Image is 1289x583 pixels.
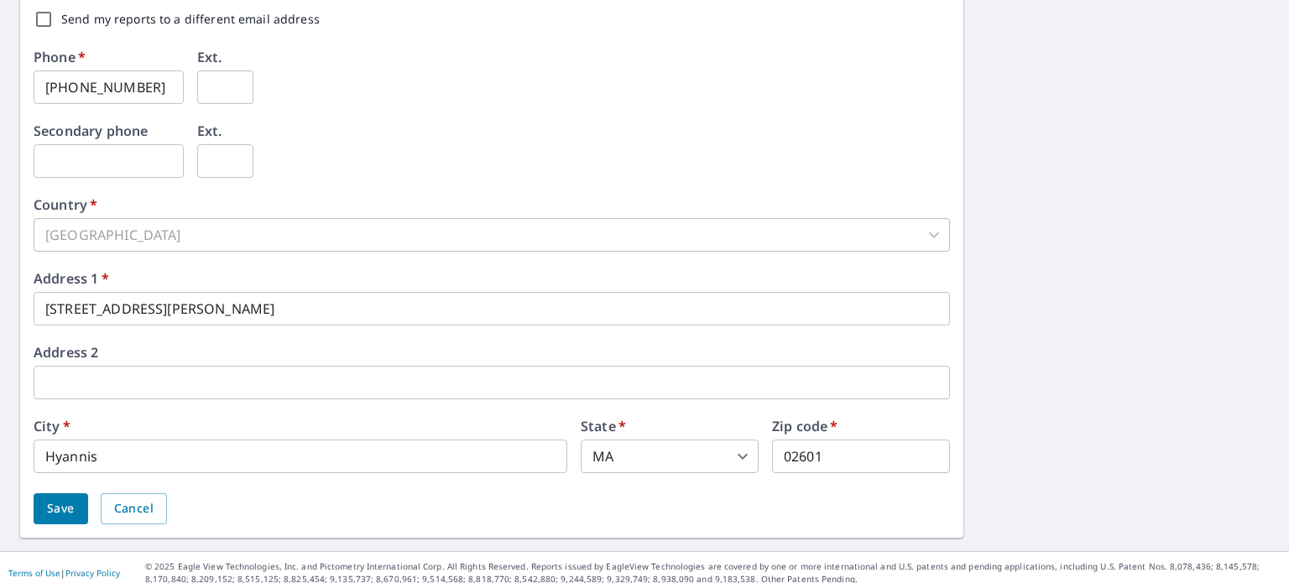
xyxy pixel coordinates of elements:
[8,567,60,579] a: Terms of Use
[34,346,98,359] label: Address 2
[34,272,109,285] label: Address 1
[34,124,148,138] label: Secondary phone
[197,50,222,64] label: Ext.
[34,419,70,433] label: City
[114,498,154,519] span: Cancel
[34,198,97,211] label: Country
[34,218,950,252] div: [GEOGRAPHIC_DATA]
[101,493,167,524] button: Cancel
[197,124,222,138] label: Ext.
[581,440,759,473] div: MA
[61,13,320,25] label: Send my reports to a different email address
[772,419,838,433] label: Zip code
[34,50,86,64] label: Phone
[65,567,120,579] a: Privacy Policy
[581,419,626,433] label: State
[8,568,120,578] p: |
[34,493,88,524] button: Save
[47,498,75,519] span: Save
